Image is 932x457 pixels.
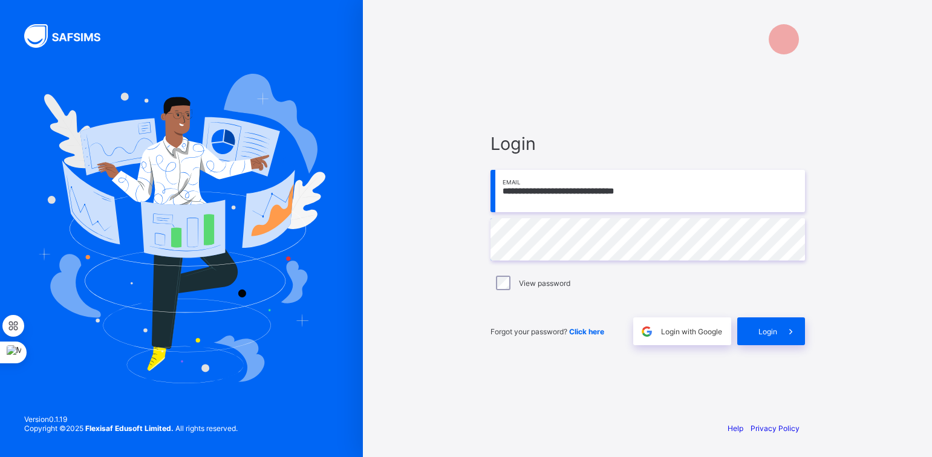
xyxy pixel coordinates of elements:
img: google.396cfc9801f0270233282035f929180a.svg [640,325,654,339]
span: Login with Google [661,327,722,336]
span: Copyright © 2025 All rights reserved. [24,424,238,433]
a: Privacy Policy [751,424,800,433]
strong: Flexisaf Edusoft Limited. [85,424,174,433]
a: Click here [569,327,604,336]
img: SAFSIMS Logo [24,24,115,48]
img: Hero Image [37,74,325,383]
span: Version 0.1.19 [24,415,238,424]
span: Login [490,133,805,154]
span: Forgot your password? [490,327,604,336]
a: Help [728,424,743,433]
span: Login [758,327,777,336]
label: View password [519,279,570,288]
